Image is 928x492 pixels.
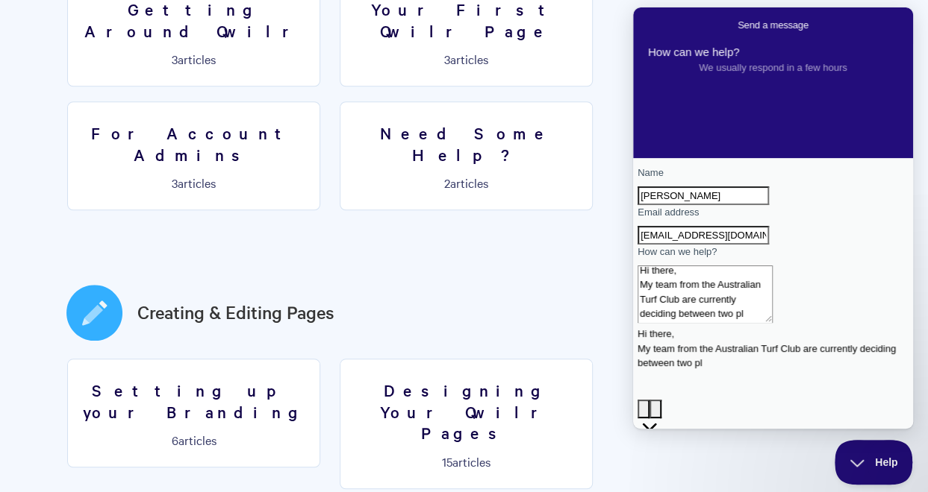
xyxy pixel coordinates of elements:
a: Creating & Editing Pages [137,299,334,326]
a: Designing Your Qwilr Pages 15articles [340,359,593,489]
p: articles [349,176,583,189]
form: Contact form [4,158,275,458]
p: articles [349,455,583,468]
h3: Need Some Help? [349,122,583,165]
span: 3 [172,51,178,67]
p: articles [77,52,311,66]
iframe: Help Scout Beacon - Live Chat, Contact Form, and Knowledge Base [633,7,913,429]
span: 6 [172,432,178,448]
button: Emoji Picker [16,392,28,411]
p: articles [77,433,311,447]
span: Name [4,160,31,171]
h3: For Account Admins [77,122,311,165]
iframe: Help Scout Beacon - Close [835,440,913,485]
p: articles [349,52,583,66]
p: articles [77,176,311,189]
a: Need Some Help? 2articles [340,101,593,210]
span: 2 [444,174,450,191]
span: 3 [444,51,450,67]
a: For Account Admins 3articles [67,101,320,210]
span: Email address [4,199,66,210]
span: 15 [442,453,452,470]
button: Attach a file [4,392,16,411]
h3: Designing Your Qwilr Pages [349,379,583,444]
h3: Setting up your Branding [77,379,311,422]
a: Setting up your Branding 6articles [67,359,320,467]
textarea: How can we help? [4,258,140,315]
div: Hi there, My team from the Australian Turf Club are currently deciding between two pl [4,319,275,363]
span: How can we help? [4,239,84,250]
span: 3 [172,174,178,191]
